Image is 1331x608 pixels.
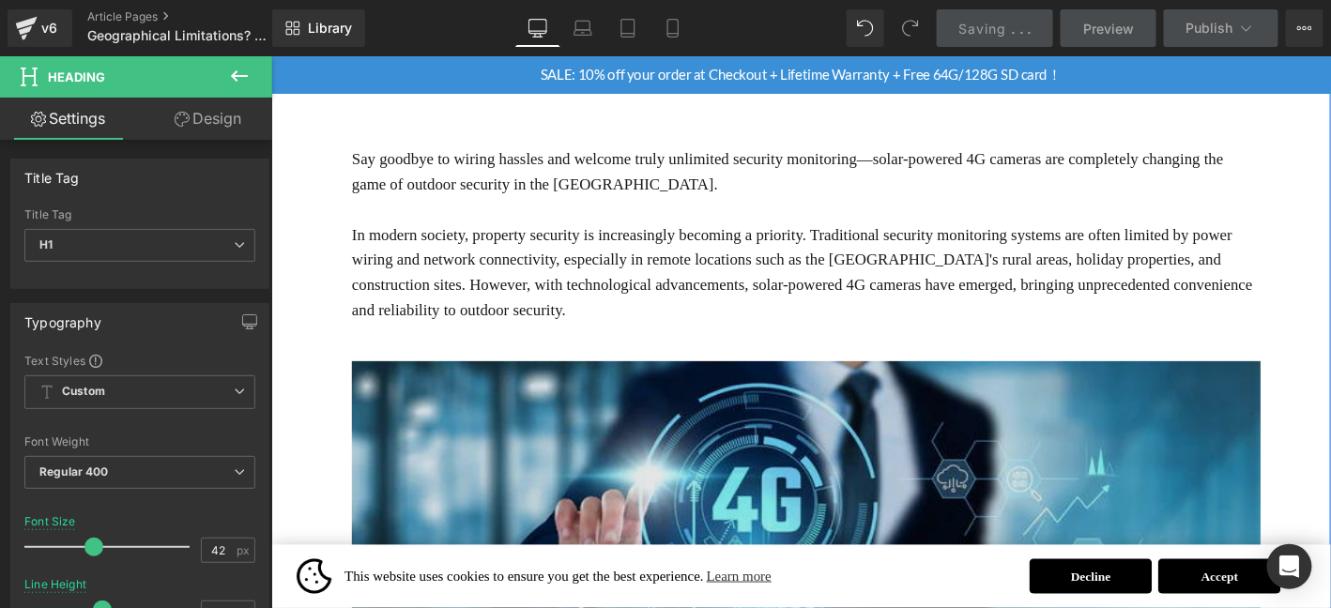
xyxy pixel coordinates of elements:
span: px [237,544,252,556]
img: logo [27,539,65,576]
a: Laptop [560,9,605,47]
button: Redo [892,9,929,47]
span: This website uses cookies to ensure you get the best experience. [79,543,798,571]
span: Preview [1083,19,1134,38]
span: . [1012,21,1016,37]
a: Accept [951,539,1082,576]
span: Saving [959,21,1007,37]
button: Publish [1164,9,1278,47]
div: Text Styles [24,353,255,368]
a: Learn more [464,543,540,571]
a: New Library [272,9,365,47]
div: Font Weight [24,435,255,448]
b: Custom [62,384,105,400]
button: Undo [847,9,884,47]
div: Font Size [24,515,76,528]
span: Publish [1186,21,1233,36]
p: In modern society, property security is increasingly becoming a priority. Traditional security mo... [86,178,1061,286]
a: Tablet [605,9,650,47]
b: H1 [39,237,53,251]
a: v6 [8,9,72,47]
a: Preview [1061,9,1156,47]
div: Title Tag [24,160,80,186]
a: Decline [813,539,944,576]
div: Title Tag [24,208,255,221]
a: Design [140,98,276,140]
a: Article Pages [87,9,303,24]
a: Desktop [515,9,560,47]
p: Say goodbye to wiring hassles and welcome truly unlimited security monitoring—solar-powered 4G ca... [86,97,1061,151]
div: Line Height [24,578,86,591]
span: Heading [48,69,105,84]
button: More [1286,9,1323,47]
span: Close the cookie banner [1096,552,1109,563]
a: Mobile [650,9,696,47]
span: Geographical Limitations? Nonexistent! The True Meaning of Anywhere, Anytime Surveillance [87,28,268,43]
div: v6 [38,16,61,40]
span: Library [308,20,352,37]
div: Open Intercom Messenger [1267,544,1312,589]
b: Regular 400 [39,464,109,479]
div: Typography [24,304,101,330]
